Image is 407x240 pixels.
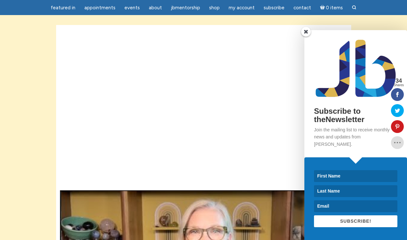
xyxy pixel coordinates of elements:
input: Last Name [314,185,397,197]
a: My Account [225,2,259,14]
input: Email [314,200,397,212]
a: Contact [290,2,315,14]
span: 34 [394,78,404,84]
span: 0 items [326,5,343,10]
span: featured in [51,5,75,11]
span: Appointments [84,5,115,11]
span: Subscribe [264,5,284,11]
span: SUBSCRIBE! [340,219,371,224]
p: Join the mailing list to receive monthly news and updates from [PERSON_NAME]. [314,126,397,148]
span: Shares [394,84,404,87]
a: Shop [205,2,224,14]
input: First Name [314,170,397,182]
span: Events [124,5,140,11]
span: Contact [293,5,311,11]
a: About [145,2,166,14]
span: JBMentorship [171,5,200,11]
span: Shop [209,5,220,11]
span: My Account [229,5,255,11]
a: Subscribe [260,2,288,14]
a: Appointments [81,2,119,14]
i: Cart [320,5,326,11]
a: featured in [47,2,79,14]
span: About [149,5,162,11]
a: JBMentorship [167,2,204,14]
h2: Subscribe to theNewsletter [314,107,397,124]
button: SUBSCRIBE! [314,215,397,227]
a: Events [121,2,144,14]
a: Cart0 items [316,1,347,14]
